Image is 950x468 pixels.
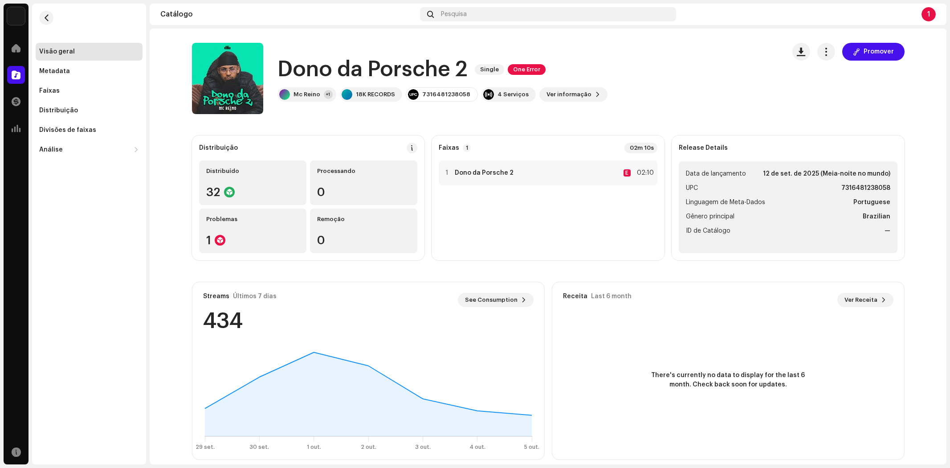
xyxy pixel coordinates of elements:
div: Mc Reino [294,91,320,98]
strong: 7316481238058 [841,183,890,193]
button: See Consumption [458,293,534,307]
div: Faixas [39,87,60,94]
div: Catálogo [160,11,416,18]
span: ID de Catálogo [686,226,730,236]
strong: Release Details [679,144,728,152]
strong: Brazilian [863,211,890,222]
span: See Consumption [465,291,518,309]
div: Análise [39,146,63,153]
span: Pesquisa [441,11,467,18]
img: c86870aa-2232-4ba3-9b41-08f587110171 [7,7,25,25]
div: Last 6 month [591,293,632,300]
div: Metadata [39,68,70,75]
re-m-nav-item: Distribuição [36,102,143,119]
p-badge: 1 [463,144,471,152]
text: 1 out. [306,444,321,450]
text: 4 out. [469,444,485,450]
div: Distribuído [206,168,299,175]
div: Processando [317,168,410,175]
div: E [624,169,631,177]
text: 29 set. [195,444,214,450]
div: Divisões de faixas [39,127,96,134]
re-m-nav-item: Metadata [36,62,143,80]
span: Data de lançamento [686,168,746,179]
strong: — [885,226,890,236]
div: 02:10 [634,168,654,178]
span: Linguagem de Meta-Dados [686,197,765,208]
span: Ver informação [546,86,591,103]
button: Ver Receita [837,293,893,307]
button: Promover [842,43,905,61]
strong: Faixas [439,144,459,152]
button: Ver informação [539,87,608,102]
h1: Dono da Porsche 2 [277,55,468,84]
div: 02m 10s [624,143,657,153]
span: Ver Receita [844,291,877,309]
div: 7316481238058 [422,91,470,98]
strong: 12 de set. de 2025 (Meia-noite no mundo) [763,168,890,179]
text: 3 out. [415,444,430,450]
div: 1 [921,7,936,21]
re-m-nav-dropdown: Análise [36,141,143,159]
strong: Dono da Porsche 2 [455,169,514,177]
div: 4 Serviços [497,91,529,98]
text: 2 out. [360,444,376,450]
span: UPC [686,183,698,193]
text: 30 set. [249,444,269,450]
span: Gênero principal [686,211,734,222]
text: 5 out. [524,444,539,450]
strong: Portuguese [853,197,890,208]
div: Distribuição [39,107,78,114]
span: There's currently no data to display for the last 6 month. Check back soon for updates. [648,371,808,390]
span: Single [475,64,504,75]
div: Últimos 7 dias [233,293,277,300]
div: Visão geral [39,48,75,55]
div: Streams [203,293,229,300]
div: Distribuição [199,144,238,152]
div: +1 [324,90,333,99]
div: Remoção [317,216,410,223]
div: Problemas [206,216,299,223]
div: 18K RECORDS [356,91,395,98]
re-m-nav-item: Faixas [36,82,143,100]
span: One Error [508,64,546,75]
span: Promover [864,43,894,61]
re-m-nav-item: Visão geral [36,43,143,61]
div: Receita [563,293,587,300]
re-m-nav-item: Divisões de faixas [36,121,143,139]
